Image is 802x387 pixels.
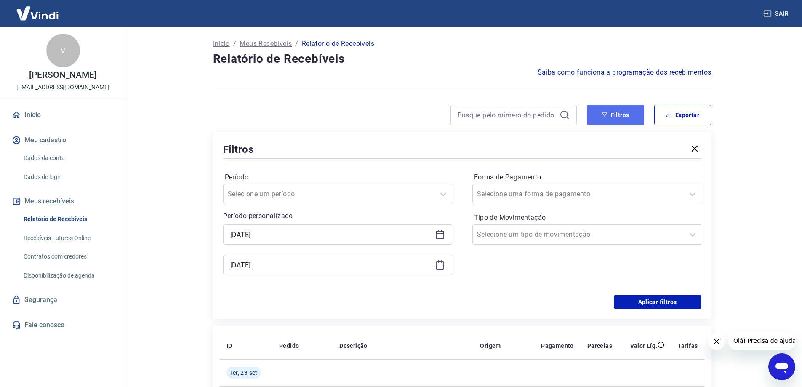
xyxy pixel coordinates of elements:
p: Relatório de Recebíveis [302,39,374,49]
button: Filtros [587,105,644,125]
span: Olá! Precisa de ajuda? [5,6,71,13]
p: Parcelas [587,342,612,350]
button: Sair [762,6,792,21]
button: Meu cadastro [10,131,116,149]
button: Exportar [654,105,711,125]
label: Forma de Pagamento [474,172,700,182]
a: Segurança [10,291,116,309]
a: Disponibilização de agenda [20,267,116,284]
a: Início [213,39,230,49]
a: Início [10,106,116,124]
iframe: Mensagem da empresa [728,331,795,350]
img: Vindi [10,0,65,26]
input: Busque pelo número do pedido [458,109,556,121]
label: Período [225,172,450,182]
span: Ter, 23 set [230,368,258,377]
div: V [46,34,80,67]
a: Saiba como funciona a programação dos recebimentos [538,67,711,77]
p: Tarifas [678,342,698,350]
label: Tipo de Movimentação [474,213,700,223]
p: Pedido [279,342,299,350]
p: / [233,39,236,49]
button: Meus recebíveis [10,192,116,211]
p: [EMAIL_ADDRESS][DOMAIN_NAME] [16,83,109,92]
p: Origem [480,342,501,350]
p: Valor Líq. [630,342,658,350]
p: Pagamento [541,342,574,350]
iframe: Fechar mensagem [708,333,725,350]
iframe: Botão para abrir a janela de mensagens [768,353,795,380]
input: Data final [230,259,432,271]
input: Data inicial [230,228,432,241]
p: Descrição [339,342,368,350]
a: Meus Recebíveis [240,39,292,49]
p: Período personalizado [223,211,452,221]
a: Fale conosco [10,316,116,334]
h4: Relatório de Recebíveis [213,51,711,67]
h5: Filtros [223,143,254,156]
p: [PERSON_NAME] [29,71,96,80]
a: Dados da conta [20,149,116,167]
a: Contratos com credores [20,248,116,265]
a: Relatório de Recebíveis [20,211,116,228]
a: Dados de login [20,168,116,186]
button: Aplicar filtros [614,295,701,309]
a: Recebíveis Futuros Online [20,230,116,247]
p: / [295,39,298,49]
p: ID [226,342,232,350]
